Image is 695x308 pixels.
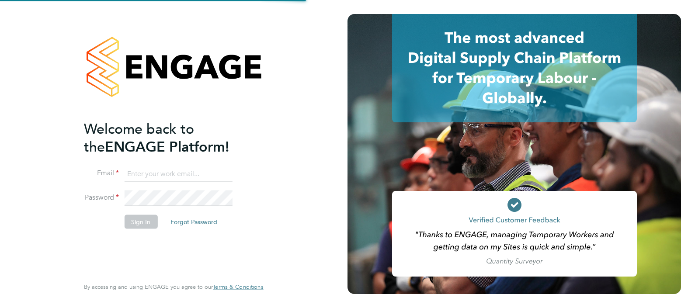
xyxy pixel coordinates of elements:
input: Enter your work email... [124,166,232,182]
button: Forgot Password [163,215,224,229]
label: Password [84,193,119,202]
a: Terms & Conditions [213,284,263,291]
span: Welcome back to the [84,120,194,155]
span: Terms & Conditions [213,283,263,291]
button: Sign In [124,215,157,229]
span: By accessing and using ENGAGE you agree to our [84,283,263,291]
h2: ENGAGE Platform! [84,120,254,156]
label: Email [84,169,119,178]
